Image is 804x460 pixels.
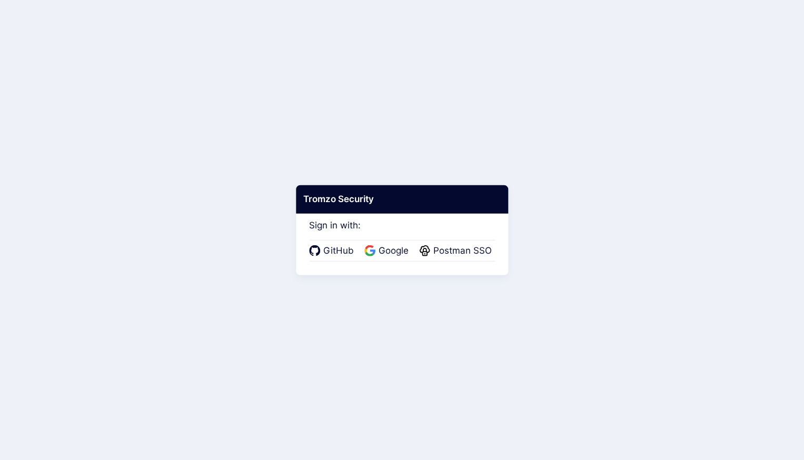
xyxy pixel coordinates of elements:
span: GitHub [320,244,357,258]
span: Google [375,244,412,258]
a: GitHub [309,244,357,258]
a: Postman SSO [419,244,495,258]
span: Postman SSO [430,244,495,258]
a: Google [364,244,412,258]
div: Sign in with: [309,206,495,262]
div: Tromzo Security [296,185,508,214]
